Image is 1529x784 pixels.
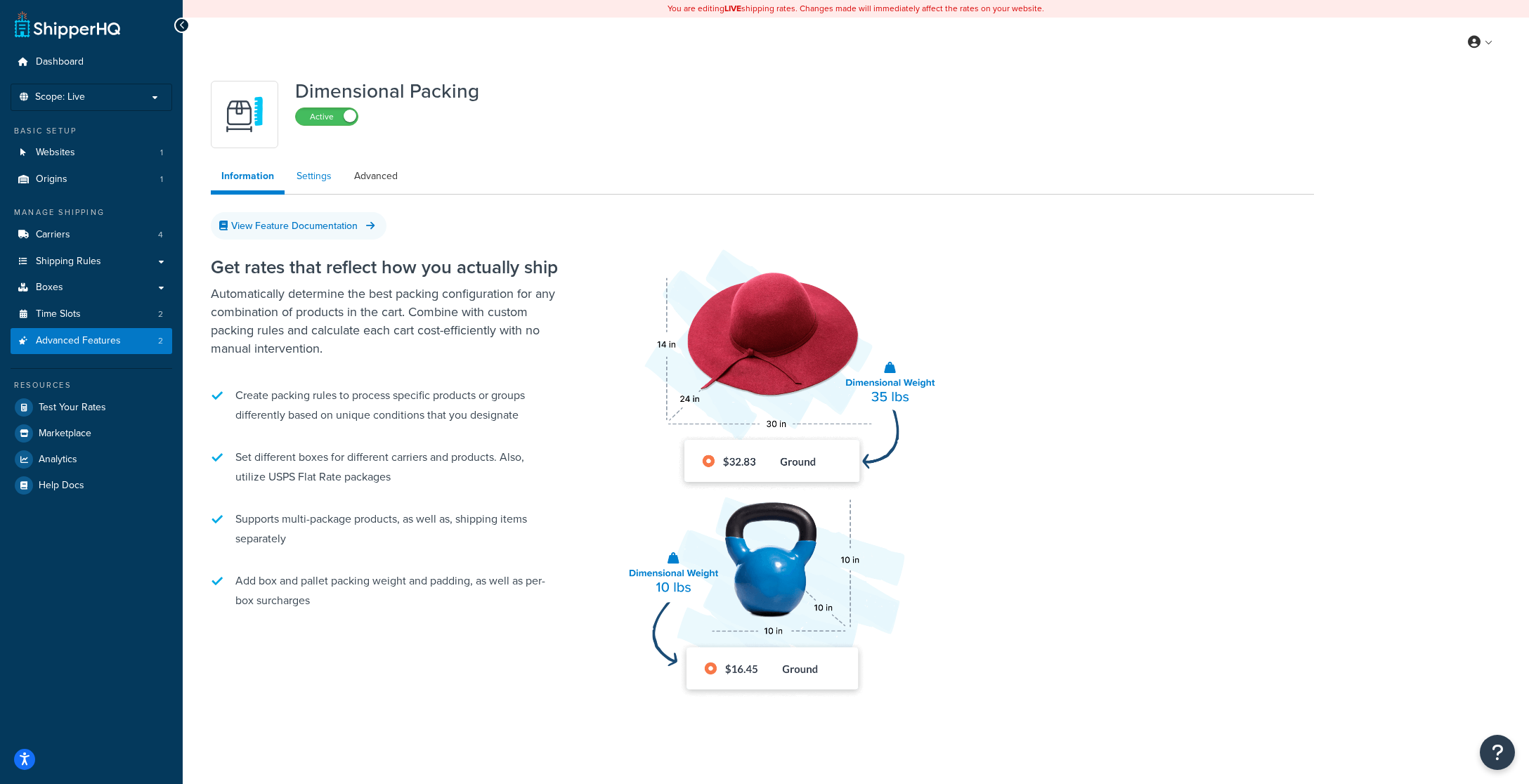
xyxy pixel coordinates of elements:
[11,275,172,301] a: Boxes
[11,207,172,218] div: Manage Shipping
[211,502,562,556] li: Supports multi-package products, as well as, shipping items separately
[36,229,70,241] span: Carriers
[220,90,269,139] img: DTVBYsAAAAAASUVORK5CYII=
[11,421,172,446] a: Marketplace
[604,215,942,721] img: Dimensional Shipping
[211,285,562,358] p: Automatically determine the best packing configuration for any combination of products in the car...
[11,379,172,391] div: Resources
[11,125,172,137] div: Basic Setup
[36,174,67,185] span: Origins
[160,147,163,159] span: 1
[344,162,408,190] a: Advanced
[39,402,106,414] span: Test Your Rates
[11,49,172,75] a: Dashboard
[35,91,85,103] span: Scope: Live
[11,395,172,420] a: Test Your Rates
[36,308,81,320] span: Time Slots
[211,212,386,240] a: View Feature Documentation
[211,257,562,277] h2: Get rates that reflect how you actually ship
[1480,735,1515,770] button: Open Resource Center
[36,147,75,159] span: Websites
[286,162,342,190] a: Settings
[158,335,163,347] span: 2
[160,174,163,185] span: 1
[39,480,84,492] span: Help Docs
[158,308,163,320] span: 2
[11,140,172,166] a: Websites1
[36,56,84,68] span: Dashboard
[11,249,172,275] a: Shipping Rules
[158,229,163,241] span: 4
[211,379,562,432] li: Create packing rules to process specific products or groups differently based on unique condition...
[11,222,172,248] a: Carriers4
[211,564,562,618] li: Add box and pallet packing weight and padding, as well as per-box surcharges
[11,328,172,354] li: Advanced Features
[211,440,562,494] li: Set different boxes for different carriers and products. Also, utilize USPS Flat Rate packages
[36,282,63,294] span: Boxes
[11,301,172,327] a: Time Slots2
[36,256,101,268] span: Shipping Rules
[11,140,172,166] li: Websites
[296,108,358,125] label: Active
[295,81,479,102] h1: Dimensional Packing
[211,162,285,195] a: Information
[11,222,172,248] li: Carriers
[11,473,172,498] a: Help Docs
[11,447,172,472] a: Analytics
[11,166,172,192] li: Origins
[724,2,741,15] b: LIVE
[36,335,121,347] span: Advanced Features
[11,301,172,327] li: Time Slots
[11,328,172,354] a: Advanced Features2
[39,454,77,466] span: Analytics
[39,428,91,440] span: Marketplace
[11,166,172,192] a: Origins1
